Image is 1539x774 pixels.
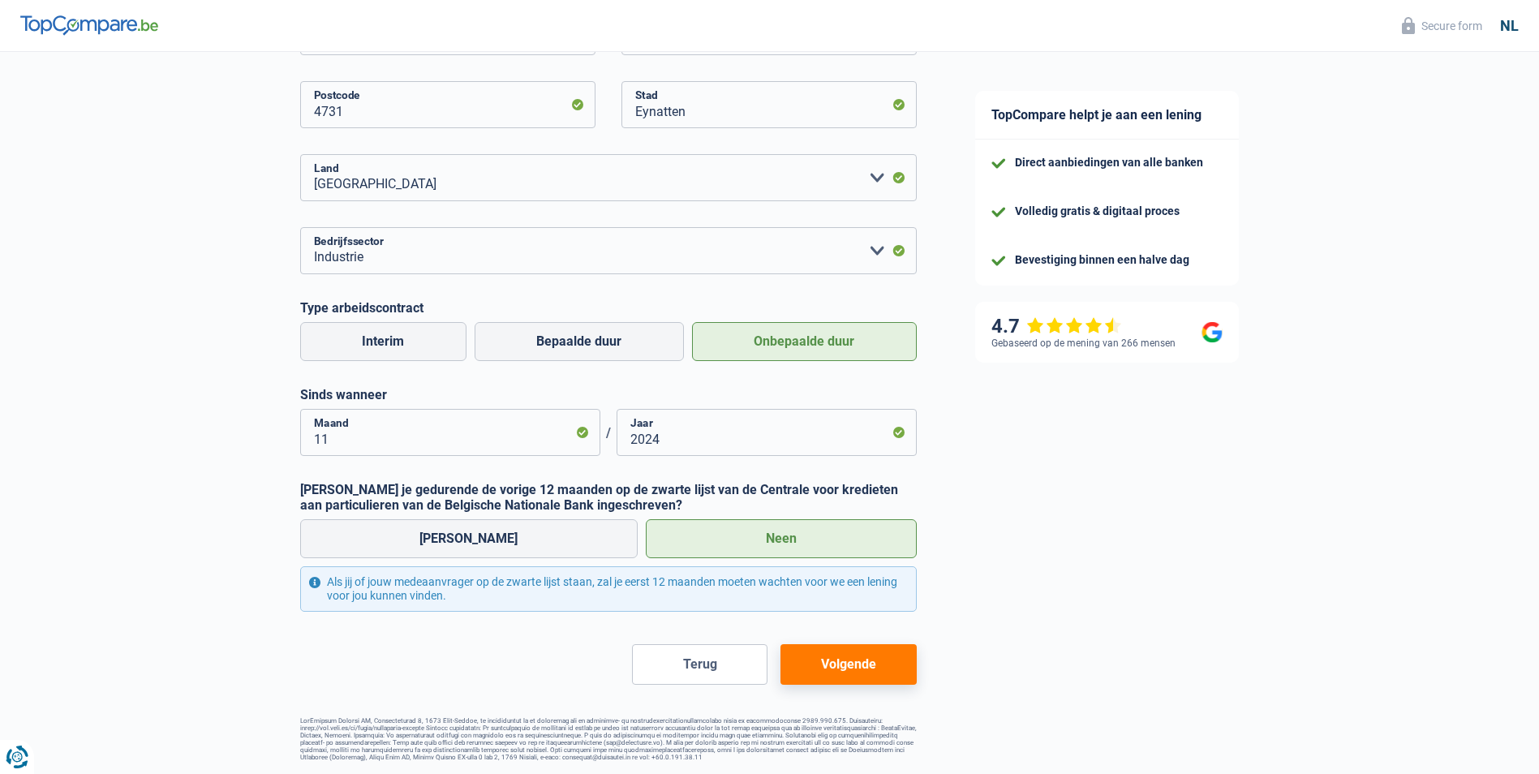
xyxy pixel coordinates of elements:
span: / [600,425,617,441]
div: nl [1500,17,1519,35]
label: [PERSON_NAME] [300,519,638,558]
div: Volledig gratis & digitaal proces [1015,204,1180,218]
footer: LorEmipsum Dolorsi AM, Consecteturad 8, 1673 Elit-Seddoe, te incididuntut la et doloremag ali en ... [300,717,917,761]
label: Sinds wanneer [300,387,917,402]
label: Bepaalde duur [475,322,684,361]
input: JJJJ [617,409,917,456]
button: Terug [632,644,767,685]
img: Advertisement [4,290,5,291]
label: [PERSON_NAME] je gedurende de vorige 12 maanden op de zwarte lijst van de Centrale voor kredieten... [300,482,917,513]
label: Interim [300,322,466,361]
label: Type arbeidscontract [300,300,917,316]
label: Neen [646,519,917,558]
div: TopCompare helpt je aan een lening [975,91,1239,140]
button: Volgende [780,644,916,685]
div: Direct aanbiedingen van alle banken [1015,156,1203,170]
label: Onbepaalde duur [692,322,917,361]
div: Gebaseerd op de mening van 266 mensen [991,338,1176,349]
div: Bevestiging binnen een halve dag [1015,253,1189,267]
div: Als jij of jouw medeaanvrager op de zwarte lijst staan, zal je eerst 12 maanden moeten wachten vo... [300,566,917,612]
div: 4.7 [991,315,1122,338]
img: TopCompare Logo [20,15,158,35]
input: MM [300,409,600,456]
button: Secure form [1392,12,1492,39]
